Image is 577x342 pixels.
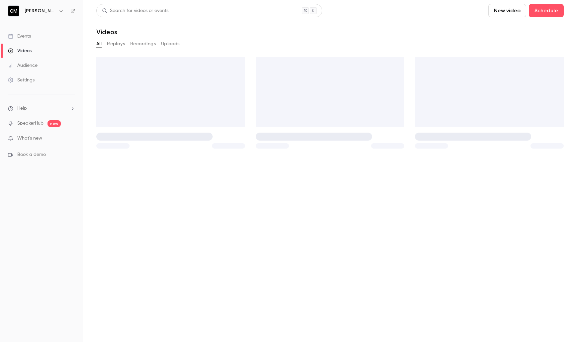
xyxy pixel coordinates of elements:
[8,77,35,83] div: Settings
[96,28,117,36] h1: Videos
[161,39,180,49] button: Uploads
[8,105,75,112] li: help-dropdown-opener
[130,39,156,49] button: Recordings
[529,4,564,17] button: Schedule
[8,6,19,16] img: Guillaume Mariteau
[102,7,168,14] div: Search for videos or events
[8,33,31,40] div: Events
[96,39,102,49] button: All
[48,120,61,127] span: new
[17,105,27,112] span: Help
[17,120,44,127] a: SpeakerHub
[17,135,42,142] span: What's new
[8,62,38,69] div: Audience
[17,151,46,158] span: Book a demo
[488,4,526,17] button: New video
[107,39,125,49] button: Replays
[8,48,32,54] div: Videos
[25,8,56,14] h6: [PERSON_NAME]
[96,4,564,338] section: Videos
